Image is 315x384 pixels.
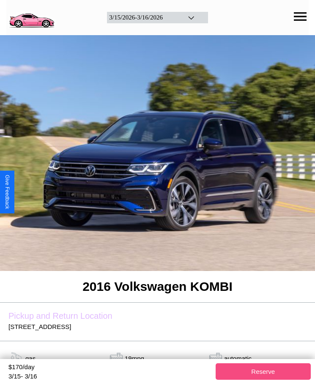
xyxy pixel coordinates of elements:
[125,353,144,364] p: 19 mpg
[8,363,211,373] div: $ 170 /day
[207,352,224,365] img: gas
[6,4,57,29] img: logo
[8,373,211,380] div: 3 / 15 - 3 / 16
[25,353,36,364] p: gas
[8,352,25,365] img: gas
[108,352,125,365] img: tank
[4,175,10,209] div: Give Feedback
[109,14,177,21] div: 3 / 15 / 2026 - 3 / 16 / 2026
[216,363,311,380] button: Reserve
[8,321,307,332] p: [STREET_ADDRESS]
[224,353,252,364] p: automatic
[8,311,307,321] label: Pickup and Return Location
